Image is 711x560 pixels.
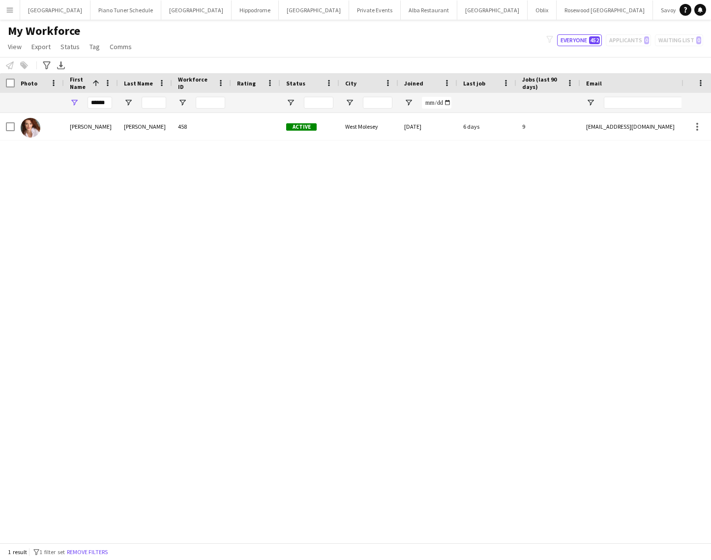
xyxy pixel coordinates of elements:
span: Rating [237,80,256,87]
span: Status [60,42,80,51]
input: First Name Filter Input [88,97,112,109]
a: Status [57,40,84,53]
button: [GEOGRAPHIC_DATA] [20,0,90,20]
button: Rosewood [GEOGRAPHIC_DATA] [557,0,653,20]
button: Open Filter Menu [124,98,133,107]
button: Hippodrome [232,0,279,20]
input: Status Filter Input [304,97,333,109]
button: Alba Restaurant [401,0,457,20]
button: [GEOGRAPHIC_DATA] [457,0,528,20]
span: Tag [89,42,100,51]
div: [PERSON_NAME] [64,113,118,140]
span: My Workforce [8,24,80,38]
button: Oblix [528,0,557,20]
span: Last Name [124,80,153,87]
button: Everyone452 [557,34,602,46]
img: Maggie Lynne [21,118,40,138]
button: Open Filter Menu [70,98,79,107]
button: Open Filter Menu [178,98,187,107]
input: Joined Filter Input [422,97,451,109]
span: Workforce ID [178,76,213,90]
div: [DATE] [398,113,457,140]
div: 6 days [457,113,516,140]
button: Open Filter Menu [404,98,413,107]
app-action-btn: Advanced filters [41,59,53,71]
button: Open Filter Menu [345,98,354,107]
span: Email [586,80,602,87]
div: 458 [172,113,231,140]
span: Jobs (last 90 days) [522,76,563,90]
a: View [4,40,26,53]
span: 1 filter set [39,548,65,556]
app-action-btn: Export XLSX [55,59,67,71]
a: Tag [86,40,104,53]
input: City Filter Input [363,97,392,109]
span: Status [286,80,305,87]
a: Comms [106,40,136,53]
button: Open Filter Menu [286,98,295,107]
span: City [345,80,356,87]
button: [GEOGRAPHIC_DATA] [161,0,232,20]
span: Export [31,42,51,51]
input: Workforce ID Filter Input [196,97,225,109]
button: Piano Tuner Schedule [90,0,161,20]
span: Last job [463,80,485,87]
span: 452 [589,36,600,44]
button: [GEOGRAPHIC_DATA] [279,0,349,20]
div: West Molesey [339,113,398,140]
input: Last Name Filter Input [142,97,166,109]
span: Comms [110,42,132,51]
button: Remove filters [65,547,110,558]
span: View [8,42,22,51]
div: [PERSON_NAME] [118,113,172,140]
span: Active [286,123,317,131]
button: Private Events [349,0,401,20]
span: First Name [70,76,89,90]
a: Export [28,40,55,53]
div: 9 [516,113,580,140]
span: Photo [21,80,37,87]
button: Open Filter Menu [586,98,595,107]
span: Joined [404,80,423,87]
